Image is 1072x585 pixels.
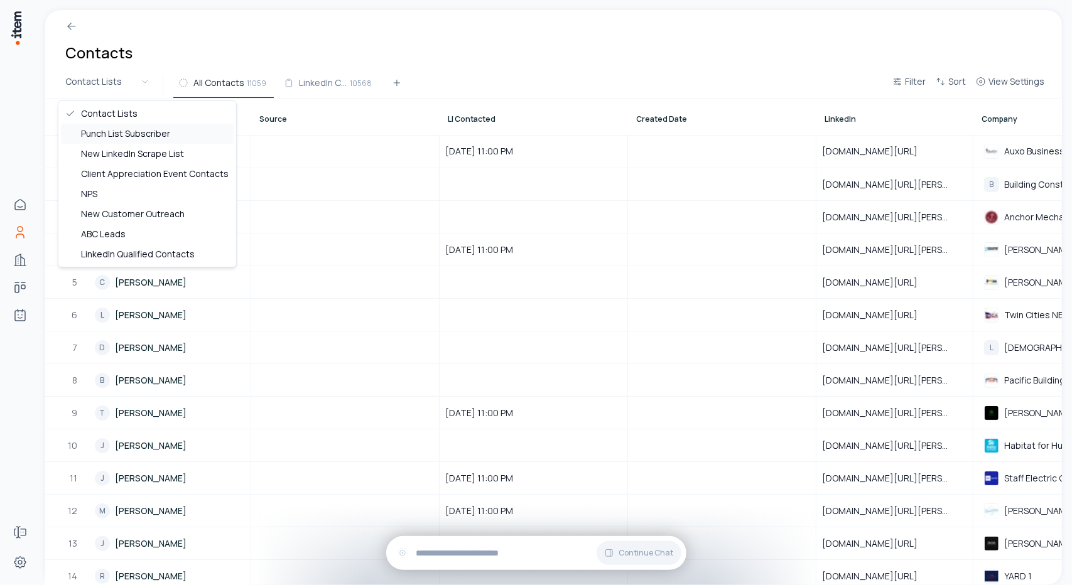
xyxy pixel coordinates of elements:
[81,148,184,160] span: New LinkedIn Scrape List
[81,188,97,200] span: NPS
[81,228,126,240] span: ABC Leads
[81,107,138,120] span: Contact Lists
[81,248,195,260] span: LinkedIn Qualified Contacts
[81,127,170,140] span: Punch List Subscriber
[81,168,229,180] span: Client Appreciation Event Contacts
[81,208,185,220] span: New Customer Outreach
